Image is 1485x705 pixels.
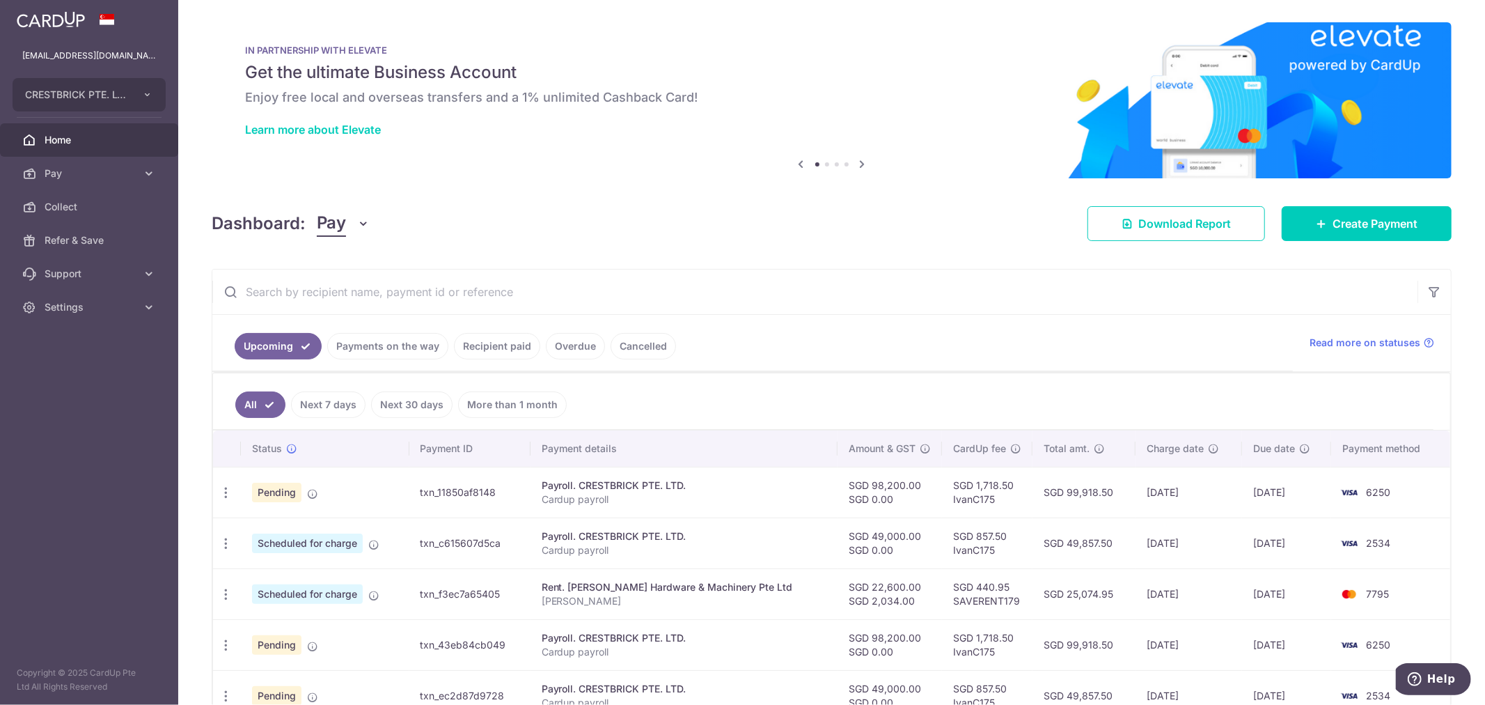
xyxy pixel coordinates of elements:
a: Recipient paid [454,333,540,359]
a: Learn more about Elevate [245,123,381,137]
td: SGD 440.95 SAVERENT179 [942,568,1032,619]
p: Cardup payroll [542,645,826,659]
span: 7795 [1366,588,1389,600]
img: Bank Card [1335,484,1363,501]
span: Due date [1253,442,1295,456]
span: 6250 [1366,639,1390,651]
td: txn_11850af8148 [409,467,531,518]
a: More than 1 month [458,392,567,418]
p: [PERSON_NAME] [542,594,826,608]
div: Payroll. CRESTBRICK PTE. LTD. [542,529,826,543]
span: Support [45,267,136,281]
img: Bank Card [1335,637,1363,653]
div: Payroll. CRESTBRICK PTE. LTD. [542,682,826,696]
span: Amount & GST [849,442,916,456]
img: Bank Card [1335,586,1363,603]
a: Read more on statuses [1310,336,1434,350]
span: Pending [252,635,301,655]
h4: Dashboard: [212,211,306,236]
span: Pending [252,483,301,502]
a: Next 7 days [291,392,366,418]
span: 6250 [1366,486,1390,498]
td: SGD 857.50 IvanC175 [942,518,1032,568]
img: Renovation banner [212,22,1452,178]
a: Next 30 days [371,392,453,418]
td: SGD 1,718.50 IvanC175 [942,467,1032,518]
div: Rent. [PERSON_NAME] Hardware & Machinery Pte Ltd [542,580,826,594]
span: Read more on statuses [1310,336,1420,350]
p: Cardup payroll [542,493,826,506]
th: Payment details [531,431,838,467]
td: [DATE] [1136,619,1242,670]
p: [EMAIL_ADDRESS][DOMAIN_NAME] [22,49,156,63]
span: 2534 [1366,690,1390,702]
img: Bank Card [1335,688,1363,704]
span: Pay [45,166,136,180]
span: Total amt. [1044,442,1090,456]
td: [DATE] [1242,568,1331,619]
a: Create Payment [1282,206,1452,241]
th: Payment method [1331,431,1450,467]
td: [DATE] [1242,619,1331,670]
input: Search by recipient name, payment id or reference [212,270,1417,314]
p: IN PARTNERSHIP WITH ELEVATE [245,45,1418,56]
div: Payroll. CRESTBRICK PTE. LTD. [542,631,826,645]
span: CardUp fee [953,442,1006,456]
td: [DATE] [1242,518,1331,568]
a: Cancelled [611,333,676,359]
span: Charge date [1147,442,1204,456]
span: Pay [317,210,346,237]
a: Payments on the way [327,333,448,359]
span: Scheduled for charge [252,534,363,553]
th: Payment ID [409,431,531,467]
td: txn_43eb84cb049 [409,619,531,670]
button: Pay [317,210,370,237]
td: SGD 99,918.50 [1032,619,1136,670]
div: Payroll. CRESTBRICK PTE. LTD. [542,479,826,493]
td: SGD 49,857.50 [1032,518,1136,568]
span: Create Payment [1333,215,1417,232]
button: CRESTBRICK PTE. LTD. [13,78,166,111]
iframe: Opens a widget where you can find more information [1396,663,1471,698]
td: [DATE] [1242,467,1331,518]
td: [DATE] [1136,518,1242,568]
a: Download Report [1087,206,1265,241]
td: SGD 98,200.00 SGD 0.00 [838,619,942,670]
td: SGD 22,600.00 SGD 2,034.00 [838,568,942,619]
td: [DATE] [1136,568,1242,619]
span: Settings [45,300,136,314]
td: txn_f3ec7a65405 [409,568,531,619]
a: Overdue [546,333,605,359]
td: [DATE] [1136,467,1242,518]
span: Refer & Save [45,233,136,247]
h5: Get the ultimate Business Account [245,61,1418,84]
td: SGD 49,000.00 SGD 0.00 [838,518,942,568]
p: Cardup payroll [542,543,826,557]
span: Status [252,442,282,456]
span: CRESTBRICK PTE. LTD. [25,88,128,102]
span: 2534 [1366,537,1390,549]
a: Upcoming [235,333,322,359]
a: All [235,392,285,418]
img: Bank Card [1335,535,1363,552]
td: SGD 25,074.95 [1032,568,1136,619]
span: Home [45,133,136,147]
h6: Enjoy free local and overseas transfers and a 1% unlimited Cashback Card! [245,89,1418,106]
span: Download Report [1138,215,1231,232]
td: SGD 1,718.50 IvanC175 [942,619,1032,670]
td: SGD 99,918.50 [1032,467,1136,518]
td: txn_c615607d5ca [409,518,531,568]
span: Scheduled for charge [252,584,363,604]
img: CardUp [17,11,85,28]
td: SGD 98,200.00 SGD 0.00 [838,467,942,518]
span: Collect [45,200,136,214]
